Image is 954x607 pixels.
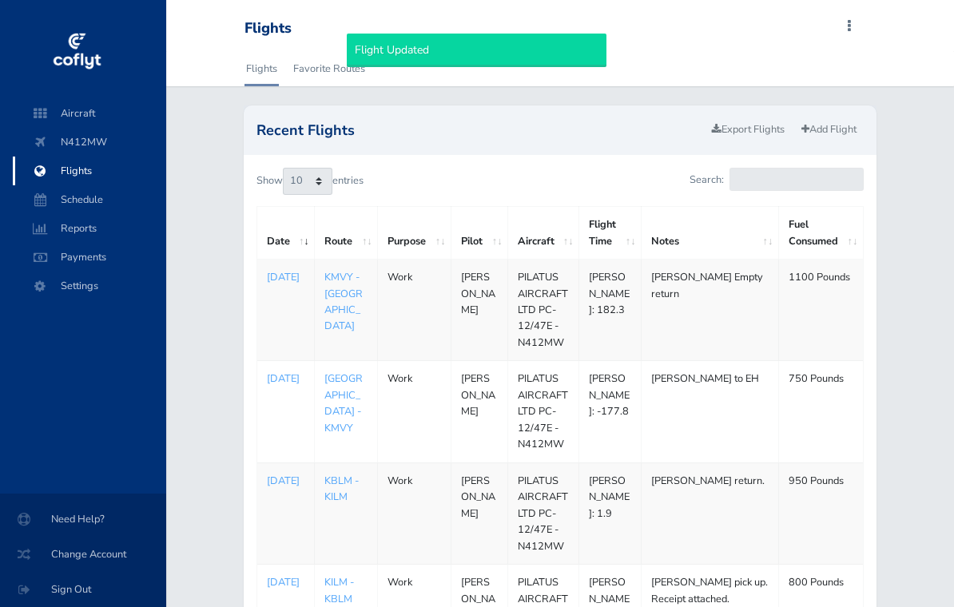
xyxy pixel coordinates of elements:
a: Add Flight [794,118,864,141]
td: [PERSON_NAME] Empty return [641,260,778,361]
td: PILATUS AIRCRAFT LTD PC-12/47E - N412MW [508,260,579,361]
th: Route: activate to sort column ascending [315,207,378,260]
h2: Recent Flights [256,123,705,137]
th: Flight Time: activate to sort column ascending [579,207,642,260]
span: N412MW [29,128,150,157]
td: 750 Pounds [778,361,863,462]
td: [PERSON_NAME]: 1.9 [579,462,642,564]
th: Purpose: activate to sort column ascending [378,207,451,260]
span: Aircraft [29,99,150,128]
span: Sign Out [19,575,147,604]
th: Date: activate to sort column ascending [257,207,315,260]
td: [PERSON_NAME]: 182.3 [579,260,642,361]
a: Favorite Routes [292,51,367,86]
span: Flights [29,157,150,185]
img: coflyt logo [50,28,103,76]
input: Search: [729,168,864,191]
td: [PERSON_NAME] [451,361,508,462]
label: Show entries [256,168,364,195]
td: Work [378,361,451,462]
span: Change Account [19,540,147,569]
div: Flight Updated [347,34,606,67]
td: [PERSON_NAME] [451,260,508,361]
a: [DATE] [267,371,304,387]
th: Fuel Consumed: activate to sort column ascending [778,207,863,260]
a: [DATE] [267,269,304,285]
td: [PERSON_NAME]: -177.8 [579,361,642,462]
a: [DATE] [267,574,304,590]
span: Payments [29,243,150,272]
a: [DATE] [267,473,304,489]
a: Flights [244,51,279,86]
a: KBLM - KILM [324,474,359,504]
td: [PERSON_NAME] return. [641,462,778,564]
td: [PERSON_NAME] [451,462,508,564]
select: Showentries [283,168,332,195]
td: 1100 Pounds [778,260,863,361]
td: PILATUS AIRCRAFT LTD PC-12/47E - N412MW [508,361,579,462]
div: Flights [244,20,292,38]
a: KMVY - [GEOGRAPHIC_DATA] [324,270,363,333]
td: Work [378,462,451,564]
span: Settings [29,272,150,300]
span: Schedule [29,185,150,214]
a: KILM - KBLM [324,575,354,605]
span: Reports [29,214,150,243]
td: [PERSON_NAME] to EH [641,361,778,462]
td: PILATUS AIRCRAFT LTD PC-12/47E - N412MW [508,462,579,564]
a: Export Flights [705,118,792,141]
th: Pilot: activate to sort column ascending [451,207,508,260]
a: [GEOGRAPHIC_DATA] - KMVY [324,371,363,434]
th: Notes: activate to sort column ascending [641,207,778,260]
span: Need Help? [19,505,147,534]
label: Search: [690,168,863,191]
th: Aircraft: activate to sort column ascending [508,207,579,260]
td: Work [378,260,451,361]
td: 950 Pounds [778,462,863,564]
